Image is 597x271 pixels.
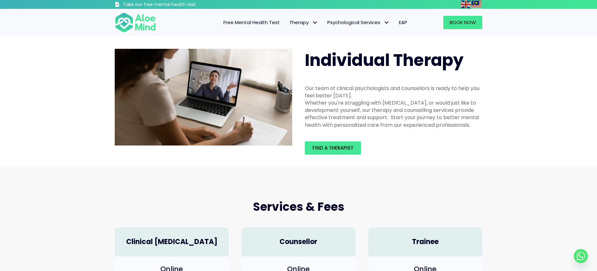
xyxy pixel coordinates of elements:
img: Aloe mind Logo [115,12,156,33]
h4: Trainee [375,237,476,247]
h3: Take our free mental health test [123,2,230,8]
a: Take our free mental health test [115,2,230,9]
div: Our team of clinical psychologists and counsellors is ready to help you feel better [DATE]. [305,85,482,99]
span: Psychological Services: submenu [382,18,391,27]
img: en [461,1,471,8]
a: Find a therapist [305,141,361,155]
a: TherapyTherapy: submenu [285,16,323,29]
a: English [461,1,472,8]
img: Therapy online individual [115,49,292,145]
span: Book Now [450,19,476,26]
h4: Counsellor [248,237,349,247]
span: Find a therapist [312,145,353,151]
a: Psychological ServicesPsychological Services: submenu [323,16,394,29]
a: Malay [472,1,482,8]
span: Free Mental Health Test [223,19,280,26]
span: EAP [399,19,407,26]
a: Whatsapp [574,249,588,263]
a: Book Now [443,16,482,29]
span: Services & Fees [253,199,344,215]
span: Individual Therapy [305,48,464,72]
div: Whether you're struggling with [MEDICAL_DATA], or would just like to development yourself, our th... [305,99,482,129]
span: Psychological Services [327,19,389,26]
img: ms [472,1,482,8]
h4: Clinical [MEDICAL_DATA] [121,237,222,247]
a: EAP [394,16,412,29]
span: Therapy [289,19,318,26]
a: Free Mental Health Test [219,16,285,29]
nav: Menu [164,16,412,29]
span: Therapy: submenu [310,18,319,27]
